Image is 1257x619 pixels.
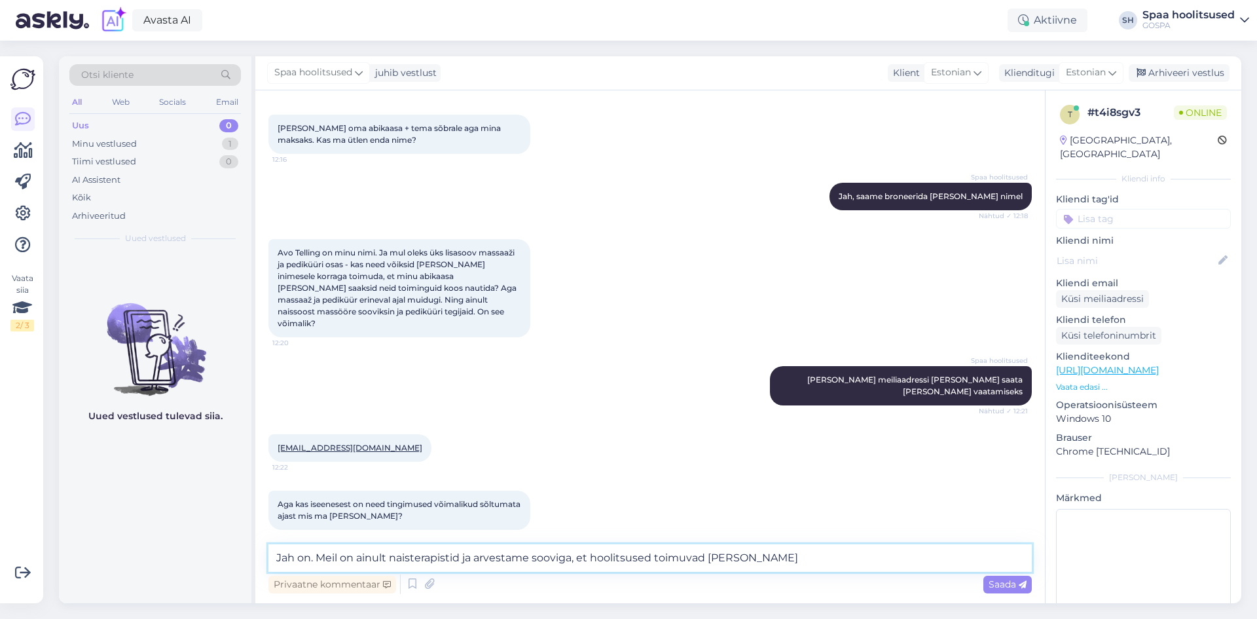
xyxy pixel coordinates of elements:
a: [URL][DOMAIN_NAME] [1056,364,1159,376]
div: Minu vestlused [72,138,137,151]
p: Kliendi tag'id [1056,193,1231,206]
span: [PERSON_NAME] meiliaadressi [PERSON_NAME] saata [PERSON_NAME] vaatamiseks [807,375,1025,396]
a: Spaa hoolitsusedGOSPA [1142,10,1249,31]
span: Uued vestlused [125,233,186,244]
span: Spaa hoolitsused [274,66,352,80]
span: t [1068,109,1072,119]
span: Spaa hoolitsused [971,356,1028,366]
span: Avo Telling on minu nimi. Ja mul oleks üks lisasoov massaaži ja pediküüri osas - kas need võiksid... [278,248,519,328]
div: 1 [222,138,238,151]
div: GOSPA [1142,20,1235,31]
p: Märkmed [1056,491,1231,505]
div: 2 / 3 [10,320,34,331]
div: Spaa hoolitsused [1142,10,1235,20]
div: Klient [888,66,920,80]
textarea: Jah on. Meil on ainult naisterapistid ja arvestame sooviga, et hoolitsused toimuvad [PERSON_NAME] [268,544,1032,572]
div: Email [213,94,241,111]
img: Askly Logo [10,67,35,92]
p: Kliendi email [1056,276,1231,290]
p: Kliendi nimi [1056,234,1231,248]
div: Arhiveeritud [72,210,126,223]
span: 12:16 [272,155,321,164]
p: Vaata edasi ... [1056,381,1231,393]
span: Estonian [1066,66,1106,80]
div: Uus [72,119,89,132]
span: Online [1174,105,1227,120]
img: explore-ai [100,7,127,34]
p: Chrome [TECHNICAL_ID] [1056,445,1231,459]
a: [EMAIL_ADDRESS][DOMAIN_NAME] [278,443,422,453]
a: Avasta AI [132,9,202,31]
div: Küsi telefoninumbrit [1056,327,1161,345]
div: Web [109,94,132,111]
span: Estonian [931,66,971,80]
div: AI Assistent [72,174,120,187]
div: SH [1119,11,1137,29]
div: Socials [156,94,189,111]
img: No chats [59,280,251,398]
p: Operatsioonisüsteem [1056,398,1231,412]
div: 0 [219,119,238,132]
div: Tiimi vestlused [72,155,136,168]
div: Arhiveeri vestlus [1129,64,1230,82]
input: Lisa nimi [1057,253,1216,268]
input: Lisa tag [1056,209,1231,229]
div: 0 [219,155,238,168]
div: [PERSON_NAME] [1056,472,1231,483]
div: [GEOGRAPHIC_DATA], [GEOGRAPHIC_DATA] [1060,134,1218,161]
div: juhib vestlust [370,66,437,80]
span: Nähtud ✓ 12:21 [979,406,1028,416]
p: Brauser [1056,431,1231,445]
div: Klienditugi [999,66,1055,80]
p: Klienditeekond [1056,350,1231,364]
p: Uued vestlused tulevad siia. [88,409,223,423]
p: Windows 10 [1056,412,1231,426]
span: Saada [989,578,1027,590]
span: [PERSON_NAME] oma abikaasa + tema sõbrale aga mina maksaks. Kas ma ütlen enda nime? [278,123,503,145]
span: Spaa hoolitsused [971,172,1028,182]
div: Kõik [72,191,91,204]
div: Küsi meiliaadressi [1056,290,1149,308]
div: Privaatne kommentaar [268,576,396,593]
span: 12:20 [272,338,321,348]
span: Nähtud ✓ 12:18 [979,211,1028,221]
span: Jah, saame broneerida [PERSON_NAME] nimel [839,191,1023,201]
span: Aga kas iseenesest on need tingimused võimalikud sõltumata ajast mis ma [PERSON_NAME]? [278,499,522,521]
span: 12:22 [272,462,321,472]
div: Aktiivne [1008,9,1087,32]
div: Vaata siia [10,272,34,331]
div: All [69,94,84,111]
div: # t4i8sgv3 [1087,105,1174,121]
span: Otsi kliente [81,68,134,82]
div: Kliendi info [1056,173,1231,185]
span: 12:41 [272,531,321,540]
p: Kliendi telefon [1056,313,1231,327]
